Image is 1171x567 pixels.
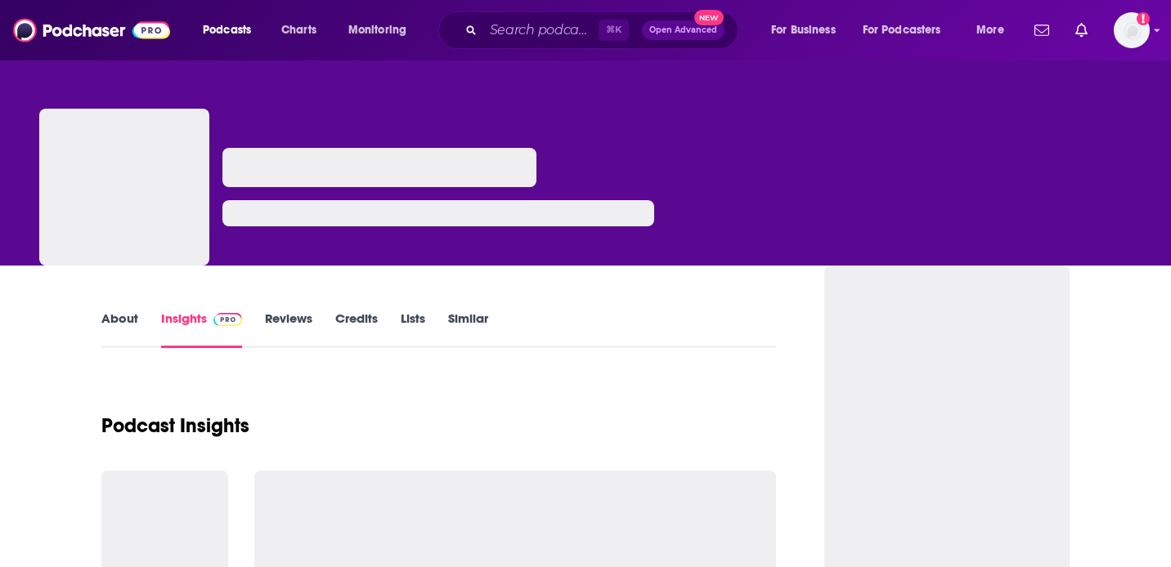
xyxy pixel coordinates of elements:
[271,17,326,43] a: Charts
[161,310,242,348] a: InsightsPodchaser Pro
[1137,12,1150,25] svg: Add a profile image
[337,17,428,43] button: open menu
[965,17,1025,43] button: open menu
[1114,12,1150,48] button: Show profile menu
[265,310,312,348] a: Reviews
[203,19,251,42] span: Podcasts
[976,19,1004,42] span: More
[348,19,406,42] span: Monitoring
[1114,12,1150,48] img: User Profile
[483,17,599,43] input: Search podcasts, credits, & more...
[401,310,425,348] a: Lists
[694,10,724,25] span: New
[760,17,856,43] button: open menu
[454,11,754,49] div: Search podcasts, credits, & more...
[281,19,316,42] span: Charts
[335,310,378,348] a: Credits
[213,313,242,326] img: Podchaser Pro
[649,26,717,34] span: Open Advanced
[852,17,965,43] button: open menu
[448,310,488,348] a: Similar
[101,413,249,438] h1: Podcast Insights
[101,310,138,348] a: About
[1069,16,1094,44] a: Show notifications dropdown
[1028,16,1056,44] a: Show notifications dropdown
[599,20,629,41] span: ⌘ K
[771,19,836,42] span: For Business
[863,19,941,42] span: For Podcasters
[191,17,272,43] button: open menu
[642,20,725,40] button: Open AdvancedNew
[13,15,170,46] img: Podchaser - Follow, Share and Rate Podcasts
[1114,12,1150,48] span: Logged in as jciarczynski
